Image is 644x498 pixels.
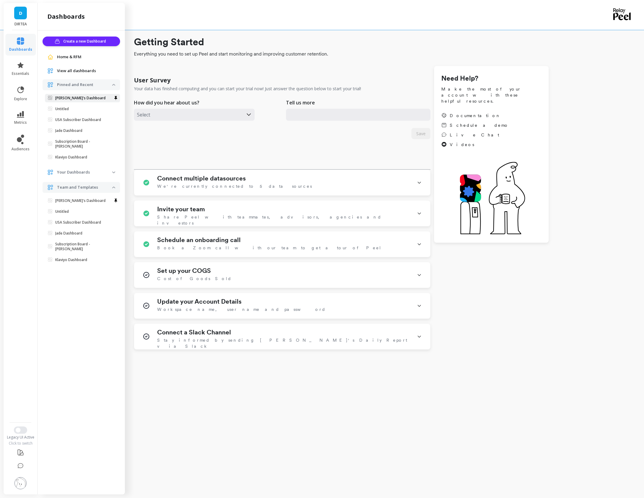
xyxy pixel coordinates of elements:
[55,96,106,101] p: [PERSON_NAME]'s Dashboard
[157,236,241,244] h1: Schedule an onboarding call
[441,142,509,148] a: Videos
[55,209,69,214] p: Untitled
[134,50,549,58] span: Everything you need to set up Peel and start monitoring and improving customer retention.
[47,184,53,190] img: navigation item icon
[157,206,205,213] h1: Invite your team
[55,257,87,262] p: Klaviyo Dashboard
[157,267,211,274] h1: Set up your COGS
[450,122,509,128] span: Schedule a demo
[10,22,32,27] p: DIRTEA
[157,245,382,251] span: Book a Zoom call with our team to get a tour of Peel
[14,97,27,101] span: explore
[57,54,81,60] span: Home & RFM
[11,147,30,152] span: audiences
[441,122,509,128] a: Schedule a demo
[55,107,69,111] p: Untitled
[19,10,22,17] span: D
[57,68,96,74] span: View all dashboards
[55,198,106,203] p: [PERSON_NAME]'s Dashboard
[55,220,101,225] p: USA Subscriber Dashboard
[55,155,87,160] p: Klaviyo Dashboard
[441,113,509,119] a: Documentation
[14,426,27,434] button: Switch to New UI
[47,68,53,74] img: navigation item icon
[112,187,115,188] img: down caret icon
[55,231,82,236] p: Jade Dashboard
[112,171,115,173] img: down caret icon
[134,86,361,92] p: Your data has finished computing and you can start your trial now! Just answer the question below...
[157,214,410,226] span: Share Peel with teammates, advisors, agencies and investors
[55,139,112,149] p: Subscription Board - [PERSON_NAME]
[3,441,38,446] div: Click to switch
[441,86,541,104] span: Make the most of your account with these helpful resources.
[450,132,499,138] span: Live Chat
[157,183,312,189] span: We're currently connected to 5 data sources
[14,120,27,125] span: metrics
[450,142,474,148] span: Videos
[441,73,541,84] h1: Need Help?
[134,35,549,49] h1: Getting Started
[134,76,170,85] h1: User Survey
[9,47,32,52] span: dashboards
[43,37,120,46] button: Create a new Dashboard
[286,99,315,106] p: Tell us more
[57,82,112,88] p: Pinned and Recent
[63,38,108,44] span: Create a new Dashboard
[12,71,29,76] span: essentials
[55,242,112,251] p: Subscription Board - [PERSON_NAME]
[157,175,246,182] h1: Connect multiple datasources
[157,298,242,305] h1: Update your Account Details
[47,82,53,88] img: navigation item icon
[47,54,53,60] img: navigation item icon
[47,169,53,175] img: navigation item icon
[450,113,501,119] span: Documentation
[157,337,410,349] span: Stay informed by sending [PERSON_NAME]'s Daily Report via Slack
[57,184,112,190] p: Team and Templates
[3,435,38,440] div: Legacy UI Active
[55,117,101,122] p: USA Subscriber Dashboard
[134,99,199,106] p: How did you hear about us?
[47,12,85,21] h2: dashboards
[112,84,115,86] img: down caret icon
[157,306,326,312] span: Workspace name, user name and password
[55,128,82,133] p: Jade Dashboard
[157,329,231,336] h1: Connect a Slack Channel
[157,276,232,282] span: Cost of Goods Sold
[14,477,27,489] img: profile picture
[57,169,112,175] p: Your Dashboards
[57,68,115,74] a: View all dashboards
